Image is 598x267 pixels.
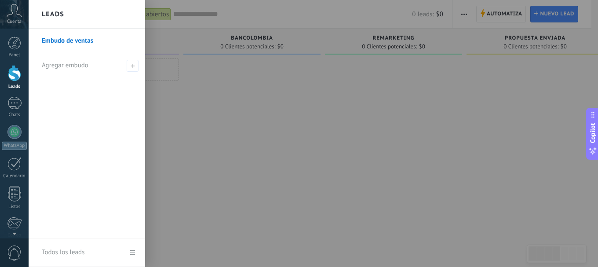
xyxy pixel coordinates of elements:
span: Cuenta [7,19,22,25]
h2: Leads [42,0,64,28]
div: Panel [2,52,27,58]
span: Agregar embudo [42,61,88,69]
div: Listas [2,204,27,210]
a: Todos los leads [29,238,145,267]
span: Agregar embudo [127,60,139,72]
div: Leads [2,84,27,90]
a: Embudo de ventas [42,29,136,53]
div: Chats [2,112,27,118]
div: Todos los leads [42,240,84,265]
div: Calendario [2,173,27,179]
div: WhatsApp [2,142,27,150]
span: Copilot [588,123,597,143]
